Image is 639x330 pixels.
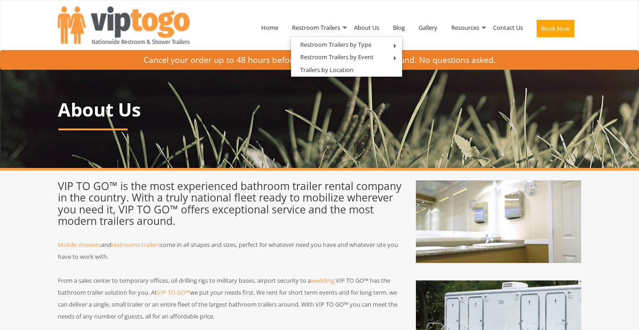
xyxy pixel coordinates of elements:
a: wedding, [311,276,336,285]
a: Resources [444,4,486,51]
img: VIPTOGO [58,6,190,44]
h1: About Us [58,100,581,120]
p: and come in all shapes and sizes, perfect for whatever need you have and whatever site you have t... [58,239,402,263]
a: restrooms trailers [112,241,160,249]
button: Book Now [537,20,574,37]
a: Contact Us [486,4,530,51]
a: VIP TO GO™ [157,288,190,296]
a: Home [254,4,285,51]
a: Book Now [530,4,581,57]
a: About Us [347,4,386,51]
a: Restroom Trailers by Type [291,39,381,50]
p: From a sales center to temporary offices, oil drilling rigs to military bases, airport security t... [58,274,402,322]
a: Blog [386,4,412,51]
h3: VIP TO GO™ is the most experienced bathroom trailer rental company in the country. With a truly n... [58,180,402,227]
img: About Us - VIPTOGO [416,180,581,263]
a: Restroom Trailers [285,4,347,51]
a: Mobile showers [58,241,101,249]
a: Gallery [412,4,444,51]
a: Trailers by Location [291,64,363,76]
a: Restroom Trailers by Event [291,51,383,63]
